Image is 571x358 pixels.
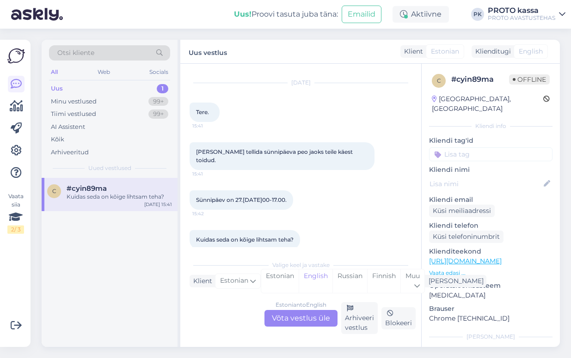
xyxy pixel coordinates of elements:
[148,97,168,106] div: 99+
[332,269,367,293] div: Russian
[400,47,423,56] div: Klient
[196,236,294,243] span: Kuidas seda on kõige lihtsam teha?
[96,66,112,78] div: Web
[196,196,287,203] span: Sünnipäev on 27.[DATE]00-17.00.
[429,136,553,146] p: Kliendi tag'id
[220,276,248,286] span: Estonian
[147,66,170,78] div: Socials
[192,122,227,129] span: 15:41
[189,45,227,58] label: Uus vestlus
[429,195,553,205] p: Kliendi email
[51,84,63,93] div: Uus
[264,310,338,327] div: Võta vestlus üle
[192,170,227,177] span: 15:41
[488,7,555,14] div: PROTO kassa
[196,109,209,115] span: Tere.
[341,302,378,334] div: Arhiveeri vestlus
[488,14,555,22] div: PROTO AVASTUSTEHAS
[429,221,553,231] p: Kliendi telefon
[429,147,553,161] input: Lisa tag
[425,276,484,286] div: [PERSON_NAME]
[67,184,107,193] span: #cyin89ma
[190,261,412,269] div: Valige keel ja vastake
[342,6,381,23] button: Emailid
[67,193,172,201] div: Kuidas seda on kõige lihtsam teha?
[192,210,227,217] span: 15:42
[234,9,338,20] div: Proovi tasuta juba täna:
[157,84,168,93] div: 1
[429,314,553,323] p: Chrome [TECHNICAL_ID]
[190,79,412,87] div: [DATE]
[432,94,543,114] div: [GEOGRAPHIC_DATA], [GEOGRAPHIC_DATA]
[429,205,495,217] div: Küsi meiliaadressi
[234,10,252,18] b: Uus!
[429,122,553,130] div: Kliendi info
[429,346,553,356] p: Märkmed
[393,6,449,23] div: Aktiivne
[451,74,509,85] div: # cyin89ma
[429,333,553,341] div: [PERSON_NAME]
[429,247,553,256] p: Klienditeekond
[7,192,24,234] div: Vaata siia
[429,165,553,175] p: Kliendi nimi
[472,47,511,56] div: Klienditugi
[57,48,94,58] span: Otsi kliente
[509,74,550,85] span: Offline
[49,66,60,78] div: All
[51,122,85,132] div: AI Assistent
[7,225,24,234] div: 2 / 3
[261,269,299,293] div: Estonian
[429,291,553,300] p: [MEDICAL_DATA]
[148,109,168,119] div: 99+
[51,97,97,106] div: Minu vestlused
[429,257,502,265] a: [URL][DOMAIN_NAME]
[437,77,441,84] span: c
[429,231,503,243] div: Küsi telefoninumbrit
[51,109,96,119] div: Tiimi vestlused
[88,164,131,172] span: Uued vestlused
[196,148,354,164] span: [PERSON_NAME] tellida sünnipäeva peo jaoks teile käest toidud.
[488,7,565,22] a: PROTO kassaPROTO AVASTUSTEHAS
[299,269,332,293] div: English
[429,304,553,314] p: Brauser
[381,307,416,329] div: Blokeeri
[190,276,212,286] div: Klient
[7,47,25,65] img: Askly Logo
[276,301,326,309] div: Estonian to English
[144,201,172,208] div: [DATE] 15:41
[367,269,400,293] div: Finnish
[405,272,420,280] span: Muu
[431,47,459,56] span: Estonian
[51,135,64,144] div: Kõik
[471,8,484,21] div: PK
[52,188,56,194] span: c
[429,281,553,291] p: Operatsioonisüsteem
[430,179,542,189] input: Lisa nimi
[429,269,553,277] p: Vaata edasi ...
[51,148,89,157] div: Arhiveeritud
[519,47,543,56] span: English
